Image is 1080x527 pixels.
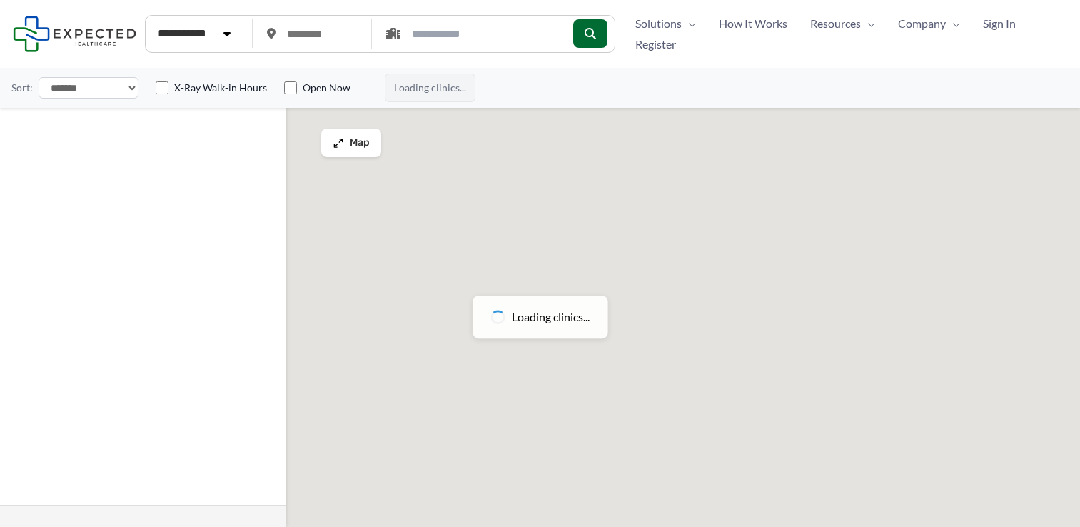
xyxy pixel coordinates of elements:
label: X-Ray Walk-in Hours [174,81,267,95]
span: Menu Toggle [861,13,875,34]
span: Loading clinics... [512,306,590,328]
a: CompanyMenu Toggle [887,13,972,34]
a: How It Works [707,13,799,34]
span: Company [898,13,946,34]
label: Open Now [303,81,350,95]
a: ResourcesMenu Toggle [799,13,887,34]
span: Loading clinics... [385,74,475,102]
span: Map [350,137,370,149]
span: Sign In [983,13,1016,34]
span: How It Works [719,13,787,34]
span: Solutions [635,13,682,34]
span: Menu Toggle [682,13,696,34]
img: Expected Healthcare Logo - side, dark font, small [13,16,136,52]
a: Register [624,34,687,55]
span: Register [635,34,676,55]
label: Sort: [11,79,33,97]
a: Sign In [972,13,1027,34]
button: Map [321,129,381,157]
span: Menu Toggle [946,13,960,34]
a: SolutionsMenu Toggle [624,13,707,34]
span: Resources [810,13,861,34]
img: Maximize [333,137,344,149]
